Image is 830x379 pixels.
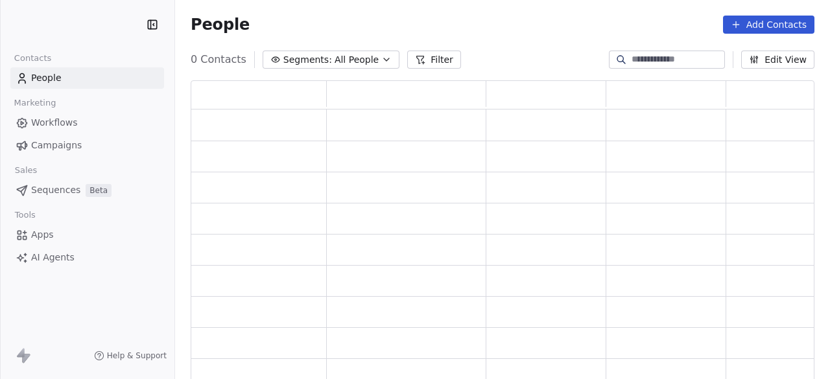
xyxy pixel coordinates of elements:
[94,350,167,361] a: Help & Support
[86,184,112,197] span: Beta
[335,53,379,67] span: All People
[10,224,164,246] a: Apps
[9,161,43,180] span: Sales
[31,183,80,197] span: Sequences
[9,205,41,225] span: Tools
[10,67,164,89] a: People
[8,93,62,113] span: Marketing
[10,135,164,156] a: Campaigns
[191,15,250,34] span: People
[8,49,57,68] span: Contacts
[10,112,164,133] a: Workflows
[741,51,814,69] button: Edit View
[10,179,164,201] a: SequencesBeta
[31,116,78,130] span: Workflows
[191,52,246,67] span: 0 Contacts
[407,51,461,69] button: Filter
[31,139,82,152] span: Campaigns
[10,247,164,268] a: AI Agents
[723,16,814,34] button: Add Contacts
[31,228,54,242] span: Apps
[31,71,62,85] span: People
[31,251,75,264] span: AI Agents
[107,350,167,361] span: Help & Support
[283,53,332,67] span: Segments:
